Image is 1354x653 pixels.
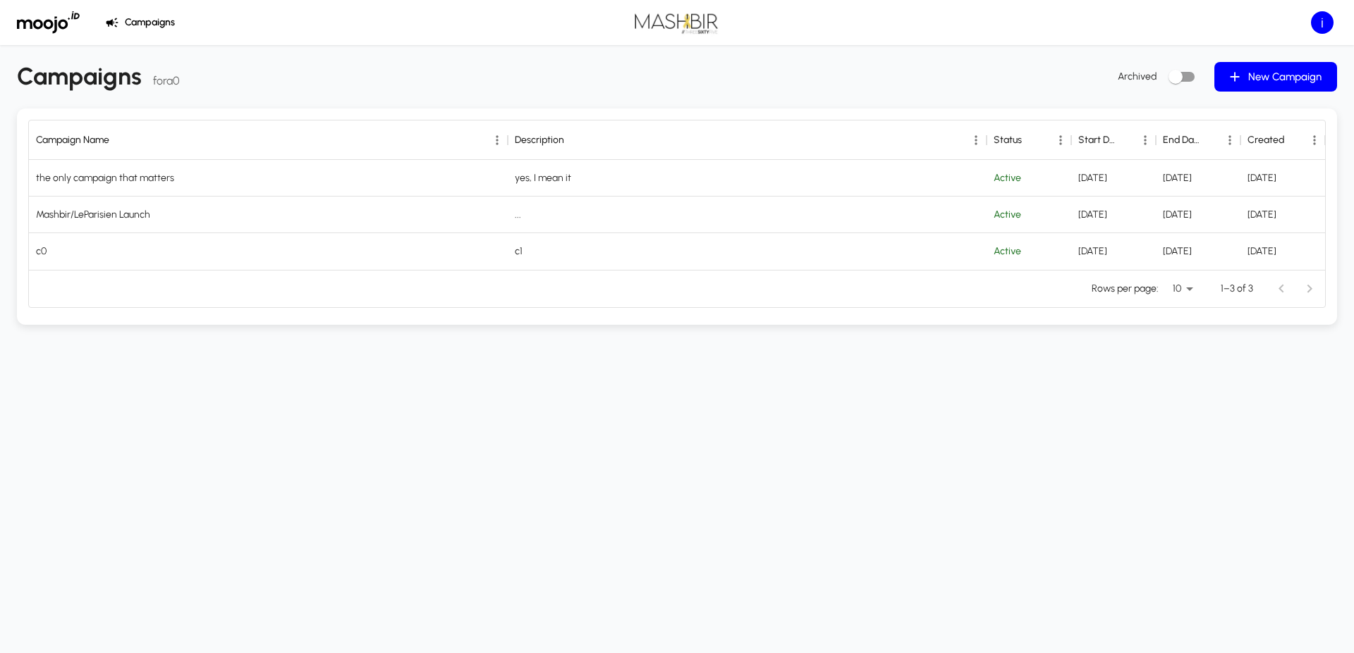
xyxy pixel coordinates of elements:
[1163,171,1192,185] div: 29/06/2029
[1248,171,1276,185] div: 26/06/2025
[1071,120,1156,160] div: Start Date
[36,208,150,222] div: Mashbir/LeParisien Launch
[1284,130,1304,150] button: Sort
[29,120,508,160] div: Campaign Name
[36,171,174,185] div: the only campaign that matters
[1248,244,1276,259] div: 07/06/2025
[1118,70,1157,84] p: Archived
[515,120,564,160] div: Description
[1214,62,1337,92] button: New Campaign
[994,208,1021,222] div: Active
[515,171,571,185] div: yes, I mean it
[1240,120,1325,160] div: Created
[1078,244,1107,259] div: 29/09/2025
[1078,208,1107,222] div: 09/07/2025
[487,130,508,151] button: Menu
[36,120,109,160] div: Campaign Name
[1050,130,1071,151] button: Menu
[1163,244,1192,259] div: 01/01/2026
[1163,208,1192,222] div: 27/06/2026
[515,244,523,259] div: c1
[1200,130,1219,150] button: Sort
[508,120,987,160] div: Description
[515,208,521,222] div: ...
[109,130,129,150] button: Sort
[987,120,1071,160] div: Status
[1135,130,1156,151] button: Menu
[1219,130,1240,151] button: Menu
[1304,130,1325,151] button: Menu
[1078,120,1115,160] div: Start Date
[1078,171,1107,185] div: 26/07/2025
[1092,282,1159,296] p: Rows per page:
[1164,279,1198,299] div: 10
[1307,8,1337,37] button: Standard privileges
[1248,208,1276,222] div: 09/07/2025
[1115,130,1135,150] button: Sort
[1221,282,1253,296] p: 1–3 of 3
[153,74,180,87] span: for a0
[17,11,80,34] img: Moojo Logo
[102,10,181,36] button: Campaigns
[994,120,1022,160] div: Status
[965,130,987,151] button: Menu
[994,171,1021,185] div: Active
[994,244,1021,259] div: Active
[1311,11,1334,34] div: i
[17,62,180,92] h4: Campaigns
[1163,120,1200,160] div: End Date
[564,130,584,150] button: Sort
[1022,130,1042,150] button: Sort
[627,8,728,37] img: Mashbir Logo
[1248,120,1284,160] div: Created
[36,244,47,259] div: c0
[1156,120,1240,160] div: End Date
